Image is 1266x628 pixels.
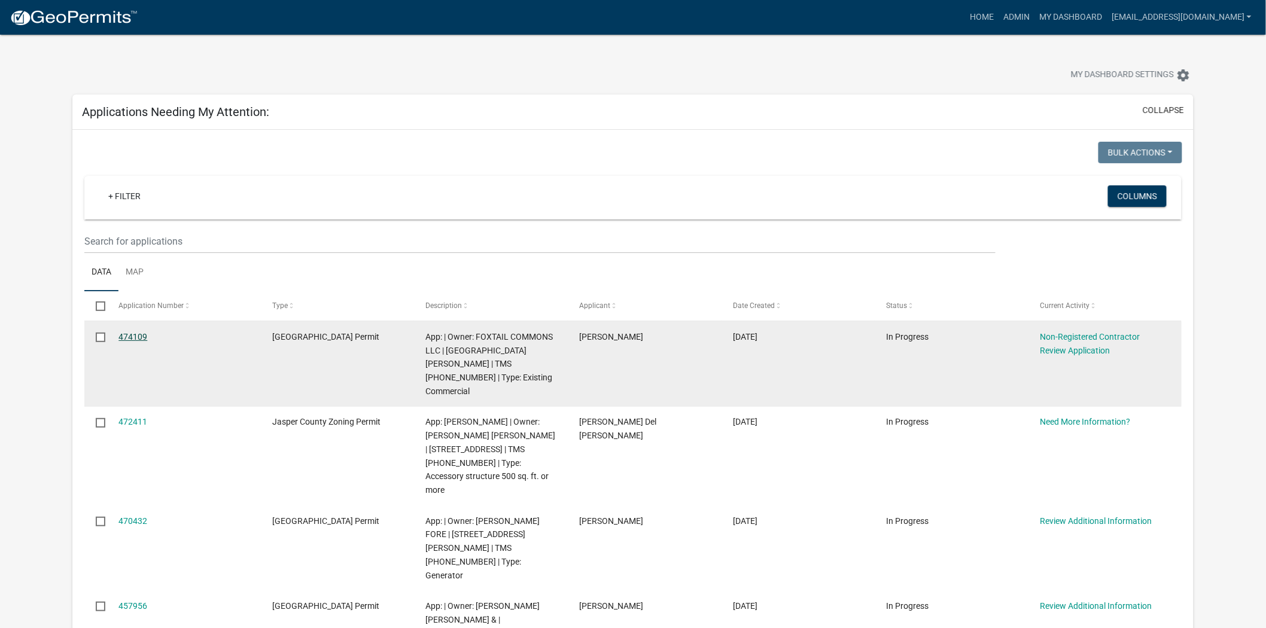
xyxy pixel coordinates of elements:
[579,601,643,611] span: Jennifer Owens
[733,301,775,310] span: Date Created
[1061,63,1200,87] button: My Dashboard Settingssettings
[579,516,643,526] span: Kenneth Nichols
[887,601,929,611] span: In Progress
[118,516,147,526] a: 470432
[414,291,568,320] datatable-header-cell: Description
[887,417,929,426] span: In Progress
[426,332,553,396] span: App: | Owner: FOXTAIL COMMONS LLC | Okatie Hwy & Old Marsh Road | TMS 081-00-03-030 | Type: Exist...
[272,332,379,342] span: Jasper County Building Permit
[118,601,147,611] a: 457956
[272,417,381,426] span: Jasper County Zoning Permit
[733,516,757,526] span: 08/28/2025
[118,254,151,292] a: Map
[84,291,107,320] datatable-header-cell: Select
[426,516,540,580] span: App: | Owner: ALLEN SUSAN FORE | 114 TICKTON HALL LN | TMS 096-12-00-024 | Type: Generator
[272,601,379,611] span: Jasper County Building Permit
[1143,104,1184,117] button: collapse
[965,6,999,29] a: Home
[733,601,757,611] span: 08/01/2025
[579,301,610,310] span: Applicant
[84,254,118,292] a: Data
[1040,601,1152,611] a: Review Additional Information
[887,332,929,342] span: In Progress
[107,291,261,320] datatable-header-cell: Application Number
[272,301,288,310] span: Type
[733,417,757,426] span: 09/02/2025
[84,229,996,254] input: Search for applications
[875,291,1028,320] datatable-header-cell: Status
[579,417,656,440] span: Pedro Perez Del Monte
[1040,346,1110,355] a: Review Application
[1040,332,1140,342] a: Non-Registered Contractor
[999,6,1034,29] a: Admin
[1028,291,1182,320] datatable-header-cell: Current Activity
[1071,68,1174,83] span: My Dashboard Settings
[579,332,643,342] span: Preston Parfitt
[887,516,929,526] span: In Progress
[1098,142,1182,163] button: Bulk Actions
[99,185,150,207] a: + Filter
[261,291,415,320] datatable-header-cell: Type
[1040,516,1152,526] a: Review Additional Information
[118,332,147,342] a: 474109
[1040,417,1130,426] a: Need More Information?
[1034,6,1107,29] a: My Dashboard
[118,417,147,426] a: 472411
[722,291,875,320] datatable-header-cell: Date Created
[1108,185,1167,207] button: Columns
[82,105,269,119] h5: Applications Needing My Attention:
[1107,6,1256,29] a: [EMAIL_ADDRESS][DOMAIN_NAME]
[887,301,908,310] span: Status
[1040,301,1090,310] span: Current Activity
[733,332,757,342] span: 09/05/2025
[272,516,379,526] span: Jasper County Building Permit
[1176,68,1191,83] i: settings
[426,417,556,495] span: App: Geovanny Tagle Reyes | Owner: REYES GEOVANNY TAGLE | 234 BEES CREEK RD | TMS 064-17-03-022 |...
[118,301,184,310] span: Application Number
[568,291,722,320] datatable-header-cell: Applicant
[426,301,462,310] span: Description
